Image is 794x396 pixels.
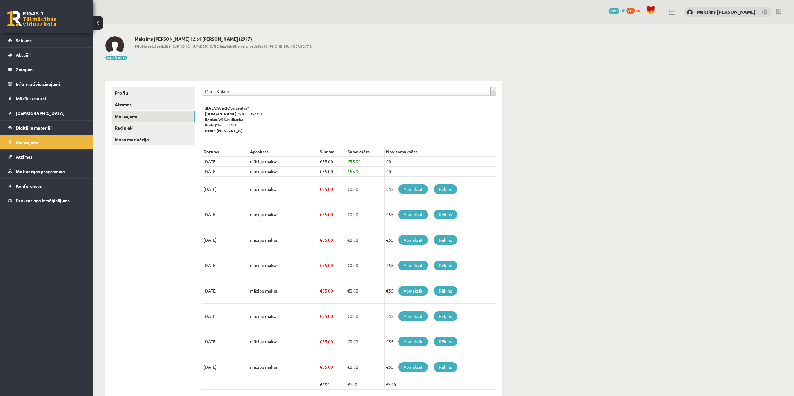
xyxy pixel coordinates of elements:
[384,227,496,253] td: €55
[202,304,248,329] td: [DATE]
[8,62,85,77] a: Ziņojumi
[8,179,85,193] a: Konferences
[318,278,346,304] td: 55.00
[347,288,350,293] span: €
[626,8,635,14] span: 245
[609,8,625,13] a: 2917 mP
[318,329,346,354] td: 55.00
[248,167,318,177] td: mācību maksa
[384,157,496,167] td: €0
[346,157,384,167] td: 55.00
[320,159,322,164] span: €
[16,77,85,91] legend: Informatīvie ziņojumi
[248,157,318,167] td: mācību maksa
[318,177,346,202] td: 55.00
[347,339,350,344] span: €
[105,56,127,60] button: Mainīt bildi
[626,8,643,13] a: 245 xp
[318,253,346,278] td: 55.00
[346,147,384,157] th: Samaksāts
[398,311,428,321] a: Apmaksāt
[434,286,457,296] a: Rēķins
[346,202,384,227] td: 0.00
[16,169,65,174] span: Motivācijas programma
[205,122,215,127] b: Kods:
[202,157,248,167] td: [DATE]
[112,87,195,99] a: Profils
[16,183,42,189] span: Konferences
[8,193,85,208] a: Proktoringa izmēģinājums
[384,253,496,278] td: €55
[205,105,493,133] p: 53603062391 A/S Swedbanka [SWIFT_CODE] [FINANCIAL_ID]
[205,128,217,133] b: Konts:
[384,147,496,157] th: Nav samaksāts
[16,110,65,116] span: [DEMOGRAPHIC_DATA]
[687,9,693,15] img: Maksims Mihails Blizņuks
[204,87,488,95] span: 12.b1 JK klase
[398,362,428,372] a: Apmaksāt
[384,304,496,329] td: €55
[434,235,457,245] a: Rēķins
[248,304,318,329] td: mācību maksa
[318,157,346,167] td: 55.00
[398,286,428,296] a: Apmaksāt
[347,262,350,268] span: €
[434,362,457,372] a: Rēķins
[320,262,322,268] span: €
[205,117,217,122] b: Banka:
[384,354,496,380] td: €55
[347,186,350,192] span: €
[347,159,350,164] span: €
[7,11,56,26] a: Rīgas 1. Tālmācības vidusskola
[248,147,318,157] th: Apraksts
[346,227,384,253] td: 0.00
[112,122,195,134] a: Radinieki
[248,354,318,380] td: mācību maksa
[16,52,31,58] span: Aktuāli
[384,202,496,227] td: €55
[398,261,428,270] a: Apmaksāt
[398,235,428,245] a: Apmaksāt
[347,313,350,319] span: €
[8,48,85,62] a: Aktuāli
[202,329,248,354] td: [DATE]
[346,304,384,329] td: 0.00
[620,8,625,13] span: mP
[346,354,384,380] td: 0.00
[16,154,33,160] span: Atzīmes
[347,364,350,370] span: €
[8,121,85,135] a: Digitālie materiāli
[8,91,85,106] a: Mācību resursi
[384,177,496,202] td: €55
[220,44,263,49] b: Iepriekšējo reizi redzēts
[248,227,318,253] td: mācību maksa
[346,167,384,177] td: 55.00
[8,150,85,164] a: Atzīmes
[8,164,85,178] a: Motivācijas programma
[202,167,248,177] td: [DATE]
[16,198,70,203] span: Proktoringa izmēģinājums
[434,311,457,321] a: Rēķins
[609,8,619,14] span: 2917
[202,253,248,278] td: [DATE]
[318,354,346,380] td: 55.00
[384,167,496,177] td: €0
[320,169,322,174] span: €
[347,237,350,243] span: €
[248,278,318,304] td: mācību maksa
[202,354,248,380] td: [DATE]
[398,184,428,194] a: Apmaksāt
[16,96,46,101] span: Mācību resursi
[347,169,350,174] span: €
[8,106,85,120] a: [DEMOGRAPHIC_DATA]
[434,210,457,219] a: Rēķins
[135,44,171,49] b: Pēdējo reizi redzēts
[112,99,195,110] a: Atzīmes
[248,329,318,354] td: mācību maksa
[248,177,318,202] td: mācību maksa
[318,167,346,177] td: 55.00
[320,237,322,243] span: €
[347,212,350,217] span: €
[636,8,640,13] span: xp
[202,227,248,253] td: [DATE]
